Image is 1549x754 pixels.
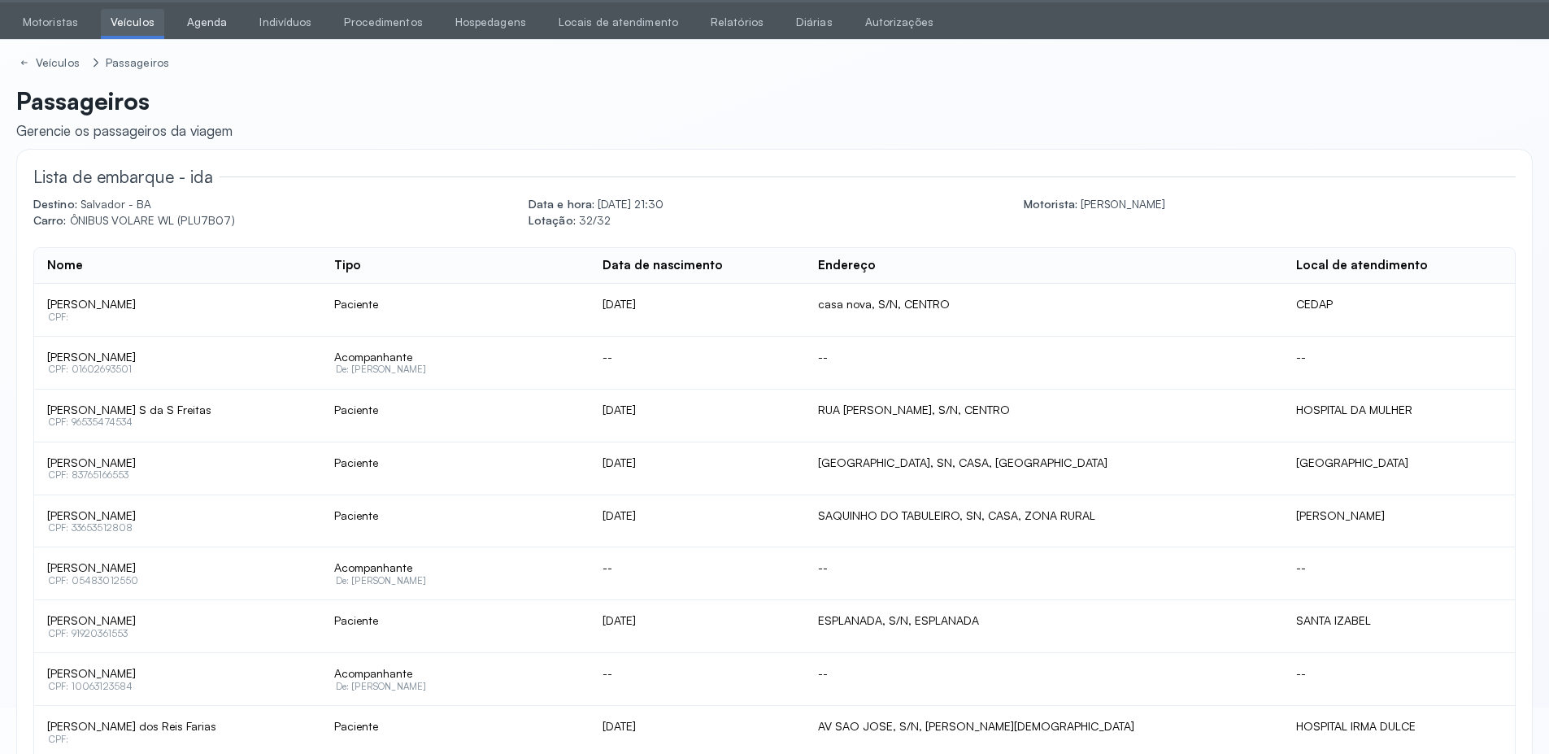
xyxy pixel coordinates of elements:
a: Autorizações [855,9,943,36]
td: -- [805,653,1283,706]
td: CEDAP [1283,284,1515,337]
td: HOSPITAL DA MULHER [1283,390,1515,442]
div: Veículos [36,56,83,70]
span: Destino: [33,198,77,211]
a: Veículos [101,9,164,36]
span: [PERSON_NAME] [47,560,308,575]
td: -- [805,547,1283,600]
td: [DATE] [590,390,805,442]
td: Paciente [321,284,590,337]
td: casa nova, S/N, CENTRO [805,284,1283,337]
a: Veículos [16,53,86,73]
div: Endereço [818,258,876,273]
span: [PERSON_NAME] S da S Freitas [47,403,308,417]
td: -- [590,337,805,390]
td: Paciente [321,442,590,495]
span: Motorista: [1024,198,1077,211]
a: Agenda [177,9,237,36]
span: [PERSON_NAME] [47,297,308,312]
span: Salvador - BA [80,198,151,211]
legend: CPF: 33653512808 [47,522,308,534]
div: Local de atendimento [1296,258,1428,273]
legend: CPF: 01602693501 [47,364,308,375]
div: Gerencie os passageiros da viagem [16,122,233,139]
td: [GEOGRAPHIC_DATA] [1283,442,1515,495]
td: [DATE] [590,442,805,495]
td: RUA [PERSON_NAME], S/N, CENTRO [805,390,1283,442]
td: -- [590,547,805,600]
td: SAQUINHO DO TABULEIRO, SN, CASA, ZONA RURAL [805,495,1283,548]
span: Acompanhante [334,560,577,575]
div: Nome [47,258,83,273]
td: [GEOGRAPHIC_DATA], SN, CASA, [GEOGRAPHIC_DATA] [805,442,1283,495]
td: -- [1283,547,1515,600]
legend: De: [PERSON_NAME] [334,364,577,375]
div: Tipo [334,258,361,273]
legend: CPF: [47,734,308,745]
td: -- [805,337,1283,390]
legend: CPF: 05483012550 [47,575,308,586]
td: Paciente [321,600,590,653]
a: Procedimentos [334,9,432,36]
legend: De: [PERSON_NAME] [334,575,577,586]
a: Locais de atendimento [549,9,688,36]
td: -- [590,653,805,706]
legend: De: [PERSON_NAME] [334,681,577,692]
a: Hospedagens [446,9,536,36]
span: Data e hora: [529,198,594,211]
span: Lotação: [529,214,576,228]
span: Acompanhante [334,666,577,681]
td: Paciente [321,495,590,548]
span: [DATE] 21:30 [598,198,664,211]
p: Passageiros [16,86,233,115]
td: -- [1283,337,1515,390]
span: [PERSON_NAME] dos Reis Farias [47,719,308,734]
span: [PERSON_NAME] [47,508,308,523]
div: Data de nascimento [603,258,723,273]
td: [DATE] [590,284,805,337]
td: ESPLANADA, S/N, ESPLANADA [805,600,1283,653]
span: 32/32 [579,214,611,228]
span: [PERSON_NAME] [1081,198,1165,211]
span: Carro: [33,214,67,228]
span: [PERSON_NAME] [47,350,308,364]
span: Acompanhante [334,350,577,364]
legend: CPF: 10063123584 [47,681,308,692]
td: SANTA IZABEL [1283,600,1515,653]
td: -- [1283,653,1515,706]
td: [DATE] [590,600,805,653]
span: [PERSON_NAME] [47,666,308,681]
legend: CPF: 96535474534 [47,416,308,428]
span: ÔNIBUS VOLARE WL (PLU7B07) [70,214,236,228]
a: Indivíduos [250,9,321,36]
span: [PERSON_NAME] [47,613,308,628]
td: [DATE] [590,495,805,548]
td: [PERSON_NAME] [1283,495,1515,548]
span: [PERSON_NAME] [47,455,308,470]
a: Relatórios [701,9,773,36]
legend: CPF: 91920361553 [47,628,308,639]
a: Motoristas [13,9,88,36]
td: Paciente [321,390,590,442]
a: Passageiros [102,53,172,73]
a: Diárias [786,9,842,36]
legend: CPF: [47,312,308,323]
div: Passageiros [106,56,169,70]
h5: Lista de embarque - ida [33,166,213,187]
legend: CPF: 83765166553 [47,469,308,481]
